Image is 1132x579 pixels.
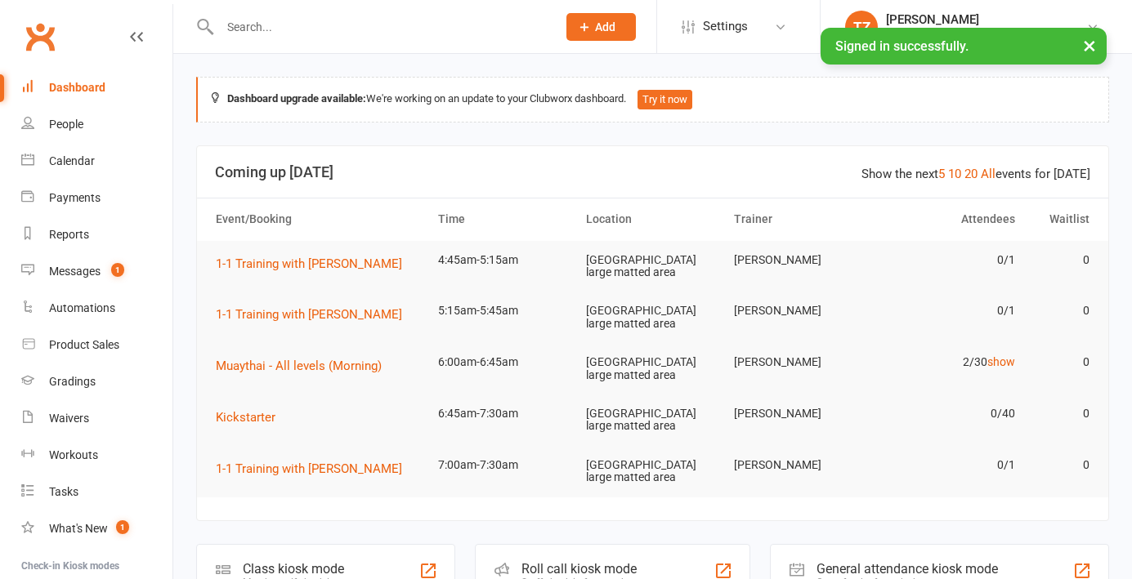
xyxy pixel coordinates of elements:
[215,164,1090,180] h3: Coming up [DATE]
[875,292,1022,330] td: 0/1
[1075,28,1104,63] button: ×
[49,485,78,498] div: Tasks
[579,446,727,497] td: [GEOGRAPHIC_DATA] large matted area
[579,394,727,446] td: [GEOGRAPHIC_DATA] large matted area
[981,167,996,181] a: All
[49,338,119,351] div: Product Sales
[216,459,414,479] button: 1-1 Training with [PERSON_NAME]
[216,256,402,271] span: 1-1 Training with [PERSON_NAME]
[21,400,172,437] a: Waivers
[566,13,636,41] button: Add
[845,11,878,43] div: TZ
[20,16,60,57] a: Clubworx
[431,292,579,330] td: 5:15am-5:45am
[817,561,998,577] div: General attendance kiosk mode
[875,446,1022,484] td: 0/1
[216,410,275,425] span: Kickstarter
[49,301,115,314] div: Automations
[1022,343,1097,381] td: 0
[21,437,172,474] a: Workouts
[638,90,692,109] button: Try it now
[595,20,615,33] span: Add
[21,290,172,327] a: Automations
[21,363,172,400] a: Gradings
[49,81,105,94] div: Dashboard
[431,394,579,433] td: 6:45am-7:30am
[579,343,727,394] td: [GEOGRAPHIC_DATA] large matted area
[987,355,1015,368] a: show
[111,263,124,277] span: 1
[727,394,875,433] td: [PERSON_NAME]
[215,16,545,38] input: Search...
[1022,394,1097,433] td: 0
[49,118,83,131] div: People
[886,27,1086,42] div: Urban Muaythai - [GEOGRAPHIC_DATA]
[431,343,579,381] td: 6:00am-6:45am
[216,408,287,427] button: Kickstarter
[49,522,108,535] div: What's New
[49,154,95,167] div: Calendar
[835,38,969,54] span: Signed in successfully.
[116,520,129,534] span: 1
[21,106,172,143] a: People
[1022,446,1097,484] td: 0
[964,167,978,181] a: 20
[21,327,172,363] a: Product Sales
[216,461,402,476] span: 1-1 Training with [PERSON_NAME]
[703,8,748,45] span: Settings
[948,167,961,181] a: 10
[21,180,172,216] a: Payments
[886,12,1086,27] div: [PERSON_NAME]
[727,292,875,330] td: [PERSON_NAME]
[49,412,89,425] div: Waivers
[579,292,727,343] td: [GEOGRAPHIC_DATA] large matted area
[1022,198,1097,240] th: Waitlist
[227,92,366,105] strong: Dashboard upgrade available:
[727,343,875,381] td: [PERSON_NAME]
[49,448,98,461] div: Workouts
[875,241,1022,279] td: 0/1
[196,77,1109,122] div: We're working on an update to your Clubworx dashboard.
[49,265,101,278] div: Messages
[875,394,1022,433] td: 0/40
[21,474,172,510] a: Tasks
[216,359,382,373] span: Muaythai - All levels (Morning)
[521,561,640,577] div: Roll call kiosk mode
[579,198,727,240] th: Location
[727,241,875,279] td: [PERSON_NAME]
[216,307,402,322] span: 1-1 Training with [PERSON_NAME]
[21,69,172,106] a: Dashboard
[21,253,172,290] a: Messages 1
[21,143,172,180] a: Calendar
[208,198,431,240] th: Event/Booking
[49,191,101,204] div: Payments
[216,254,414,274] button: 1-1 Training with [PERSON_NAME]
[727,198,875,240] th: Trainer
[1022,292,1097,330] td: 0
[727,446,875,484] td: [PERSON_NAME]
[875,343,1022,381] td: 2/30
[431,446,579,484] td: 7:00am-7:30am
[216,356,393,376] button: Muaythai - All levels (Morning)
[49,375,96,388] div: Gradings
[431,198,579,240] th: Time
[243,561,344,577] div: Class kiosk mode
[21,510,172,547] a: What's New1
[875,198,1022,240] th: Attendees
[49,228,89,241] div: Reports
[21,216,172,253] a: Reports
[938,167,945,181] a: 5
[431,241,579,279] td: 4:45am-5:15am
[1022,241,1097,279] td: 0
[861,164,1090,184] div: Show the next events for [DATE]
[579,241,727,292] td: [GEOGRAPHIC_DATA] large matted area
[216,305,414,324] button: 1-1 Training with [PERSON_NAME]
